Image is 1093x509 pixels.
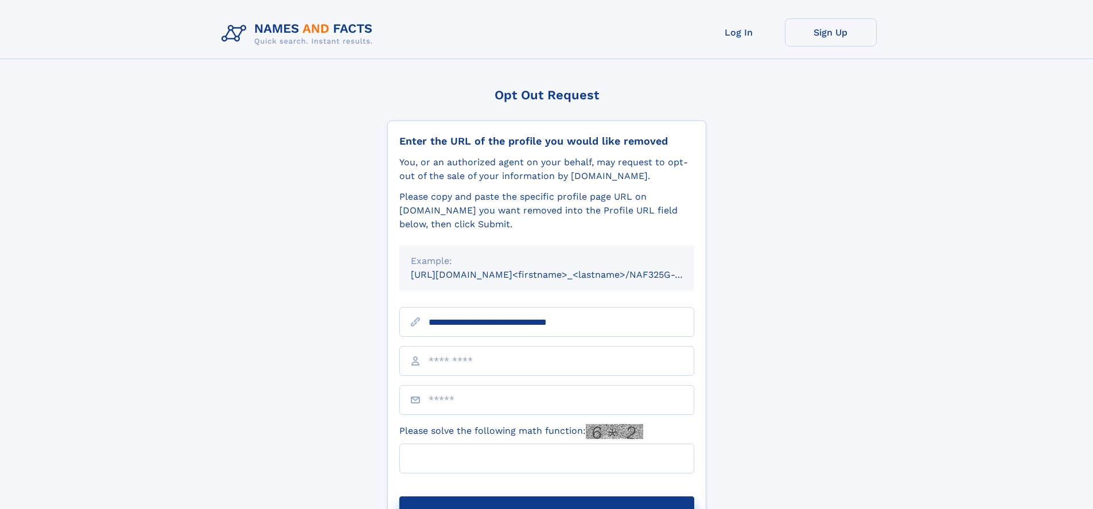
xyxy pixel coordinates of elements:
a: Sign Up [785,18,877,46]
div: Enter the URL of the profile you would like removed [399,135,694,147]
div: Example: [411,254,683,268]
small: [URL][DOMAIN_NAME]<firstname>_<lastname>/NAF325G-xxxxxxxx [411,269,716,280]
div: Please copy and paste the specific profile page URL on [DOMAIN_NAME] you want removed into the Pr... [399,190,694,231]
img: Logo Names and Facts [217,18,382,49]
div: Opt Out Request [387,88,706,102]
a: Log In [693,18,785,46]
div: You, or an authorized agent on your behalf, may request to opt-out of the sale of your informatio... [399,156,694,183]
label: Please solve the following math function: [399,424,643,439]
